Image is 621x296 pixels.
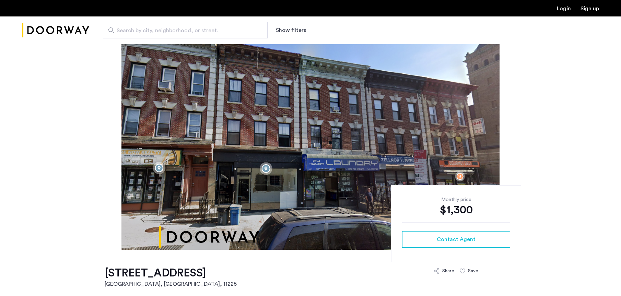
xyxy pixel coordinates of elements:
[581,6,599,11] a: Registration
[402,231,510,248] button: button
[103,22,268,38] input: Apartment Search
[117,26,248,35] span: Search by city, neighborhood, or street.
[442,268,454,274] div: Share
[468,268,478,274] div: Save
[557,6,571,11] a: Login
[105,266,237,280] h1: [STREET_ADDRESS]
[105,280,237,288] h2: [GEOGRAPHIC_DATA], [GEOGRAPHIC_DATA] , 11225
[22,17,89,43] img: logo
[402,196,510,203] div: Monthly price
[402,203,510,217] div: $1,300
[105,266,237,288] a: [STREET_ADDRESS][GEOGRAPHIC_DATA], [GEOGRAPHIC_DATA], 11225
[22,17,89,43] a: Cazamio Logo
[121,44,500,250] img: apartment
[276,26,306,34] button: Show or hide filters
[437,235,476,244] span: Contact Agent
